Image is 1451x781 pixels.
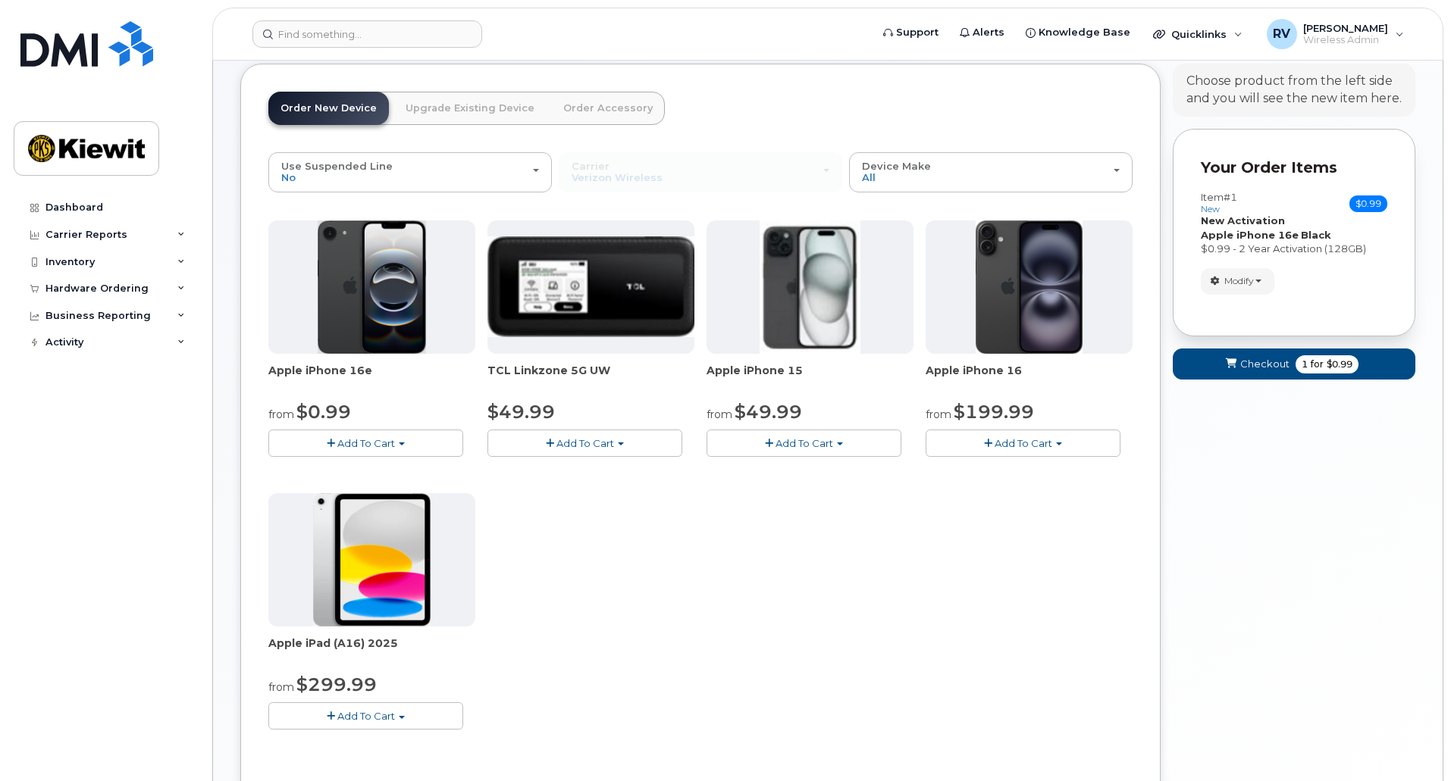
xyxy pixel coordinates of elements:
[1385,715,1440,770] iframe: Messenger Launcher
[1201,229,1299,241] strong: Apple iPhone 16e
[281,160,393,172] span: Use Suspended Line
[1173,348,1415,380] button: Checkout 1 for $0.99
[1171,28,1227,40] span: Quicklinks
[1201,268,1274,295] button: Modify
[1273,25,1290,43] span: RV
[1224,191,1237,203] span: #1
[268,92,389,125] a: Order New Device
[487,236,694,336] img: linkzone5g.png
[873,17,949,48] a: Support
[487,363,694,393] div: TCL Linkzone 5G UW
[1303,34,1388,46] span: Wireless Admin
[281,171,296,183] span: No
[926,363,1133,393] div: Apple iPhone 16
[268,408,294,421] small: from
[1327,358,1352,371] span: $0.99
[268,152,552,192] button: Use Suspended Line No
[954,401,1034,423] span: $199.99
[268,363,475,393] div: Apple iPhone 16e
[1256,19,1415,49] div: Richard Vogler
[735,401,802,423] span: $49.99
[551,92,665,125] a: Order Accessory
[1201,204,1220,214] small: new
[926,408,951,421] small: from
[862,160,931,172] span: Device Make
[1039,25,1130,40] span: Knowledge Base
[862,171,876,183] span: All
[313,493,431,626] img: ipad_11.png
[707,430,901,456] button: Add To Cart
[1201,242,1387,256] div: $0.99 - 2 Year Activation (128GB)
[268,636,475,666] div: Apple iPad (A16) 2025
[296,673,377,695] span: $299.99
[393,92,547,125] a: Upgrade Existing Device
[995,437,1052,449] span: Add To Cart
[707,408,732,421] small: from
[1308,358,1327,371] span: for
[1240,357,1290,371] span: Checkout
[976,220,1083,354] img: iphone_16_plus.png
[1142,19,1253,49] div: Quicklinks
[1349,195,1387,212] span: $0.99
[318,220,427,354] img: iphone16e.png
[337,437,395,449] span: Add To Cart
[776,437,833,449] span: Add To Cart
[949,17,1015,48] a: Alerts
[337,710,395,722] span: Add To Cart
[849,152,1133,192] button: Device Make All
[268,702,463,729] button: Add To Cart
[1301,229,1331,241] strong: Black
[556,437,614,449] span: Add To Cart
[973,25,1004,40] span: Alerts
[1186,73,1402,108] div: Choose product from the left side and you will see the new item here.
[1201,214,1285,226] strong: New Activation
[487,430,682,456] button: Add To Cart
[1224,274,1254,288] span: Modify
[1201,192,1237,214] h3: Item
[926,430,1120,456] button: Add To Cart
[487,401,555,423] span: $49.99
[268,680,294,694] small: from
[896,25,939,40] span: Support
[268,430,463,456] button: Add To Cart
[760,220,860,354] img: iphone15.jpg
[252,20,482,48] input: Find something...
[1201,157,1387,179] p: Your Order Items
[296,401,351,423] span: $0.99
[707,363,914,393] div: Apple iPhone 15
[1302,358,1308,371] span: 1
[1015,17,1141,48] a: Knowledge Base
[1303,22,1388,34] span: [PERSON_NAME]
